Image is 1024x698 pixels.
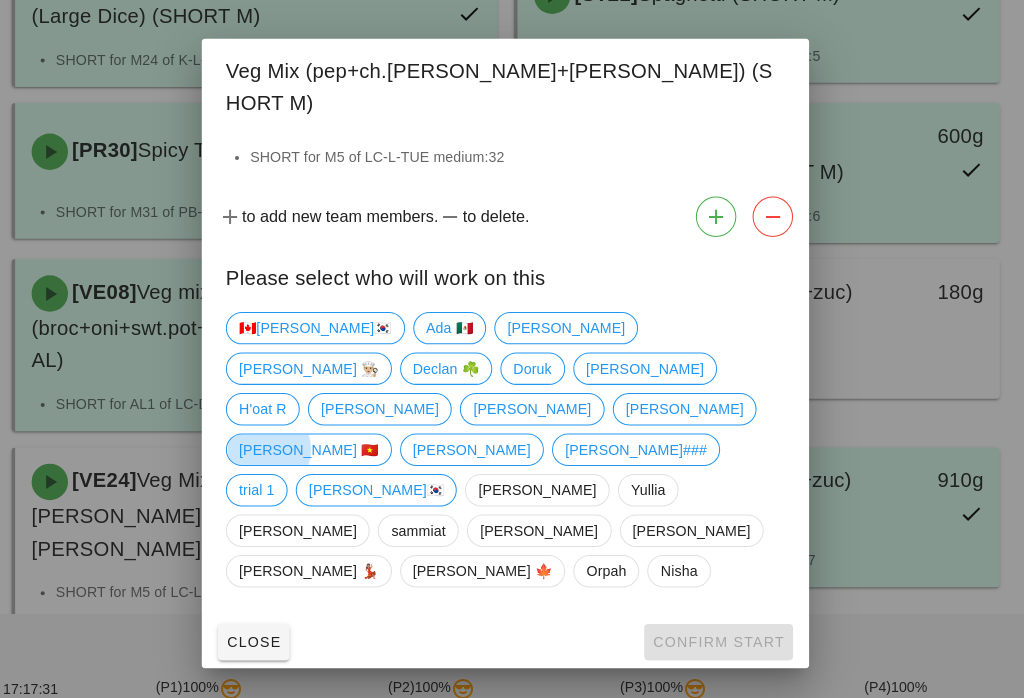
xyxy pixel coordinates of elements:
[421,349,486,379] span: Declan ☘️
[434,309,480,339] span: Ada 🇲🇽
[638,509,754,539] span: [PERSON_NAME]
[212,38,812,128] div: Veg Mix (pep+ch.[PERSON_NAME]+[PERSON_NAME]) (SHORT M)
[480,389,596,419] span: [PERSON_NAME]
[571,429,711,459] span: [PERSON_NAME]###
[592,349,708,379] span: [PERSON_NAME]
[665,549,701,579] span: Nisha
[249,549,387,579] span: [PERSON_NAME] 💃🏽
[249,309,400,339] span: 🇨🇦[PERSON_NAME]🇰🇷
[249,509,365,539] span: [PERSON_NAME]
[514,309,630,339] span: [PERSON_NAME]
[236,626,291,642] span: Close
[631,389,747,419] span: [PERSON_NAME]
[228,616,299,652] button: Close
[249,389,296,419] span: H'oat R
[318,469,452,499] span: [PERSON_NAME]🇰🇷
[212,242,812,300] div: Please select who will work on this
[487,509,603,539] span: [PERSON_NAME]
[212,186,812,242] div: to add new team members. to delete.
[636,469,670,499] span: Yullia
[592,549,631,579] span: Orpah
[485,469,601,499] span: [PERSON_NAME]
[249,429,387,459] span: [PERSON_NAME] 🇻🇳
[260,144,788,166] li: SHORT for M5 of LC-L-TUE medium:32
[399,509,453,539] span: sammiat
[249,469,284,499] span: trial 1
[421,549,559,579] span: [PERSON_NAME] 🍁
[330,389,446,419] span: [PERSON_NAME]
[249,349,387,379] span: [PERSON_NAME] 👨🏼‍🍳
[421,429,537,459] span: [PERSON_NAME]
[520,349,558,379] span: Doruk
